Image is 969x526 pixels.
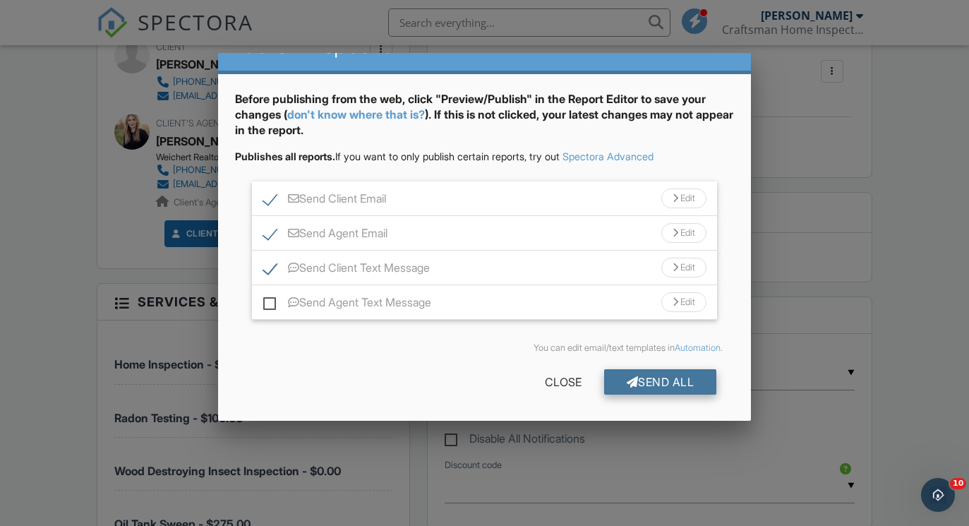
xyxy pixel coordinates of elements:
[921,478,955,512] iframe: Intercom live chat
[950,478,966,489] span: 10
[263,296,431,313] label: Send Agent Text Message
[675,342,721,353] a: Automation
[562,150,654,162] a: Spectora Advanced
[661,258,706,277] div: Edit
[263,192,386,210] label: Send Client Email
[661,223,706,243] div: Edit
[604,369,717,395] div: Send All
[661,292,706,312] div: Edit
[235,150,560,162] span: If you want to only publish certain reports, try out
[263,227,387,244] label: Send Agent Email
[661,189,706,208] div: Edit
[522,369,604,395] div: Close
[246,342,723,354] div: You can edit email/text templates in .
[235,150,335,162] strong: Publishes all reports.
[263,261,430,279] label: Send Client Text Message
[235,91,734,150] div: Before publishing from the web, click "Preview/Publish" in the Report Editor to save your changes...
[287,107,425,121] a: don't know where that is?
